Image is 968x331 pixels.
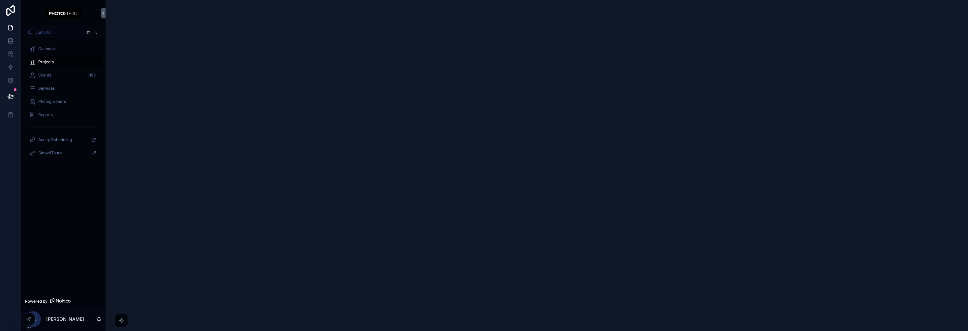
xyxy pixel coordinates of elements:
[38,86,55,91] span: Services
[38,99,66,104] span: Photographers
[25,96,102,107] a: Photographers
[21,295,106,307] a: Powered by
[46,316,84,322] p: [PERSON_NAME]
[85,71,98,79] div: 1,195
[38,59,54,65] span: Projects
[38,137,72,142] span: Acuity Scheduling
[25,147,102,159] a: Show&Tours
[38,150,62,156] span: Show&Tours
[93,30,98,35] span: K
[25,109,102,121] a: Reports
[25,56,102,68] a: Projects
[38,112,53,117] span: Reports
[46,8,81,18] img: App logo
[25,82,102,94] a: Services
[38,73,51,78] span: Clients
[35,30,82,35] span: Jump to...
[25,134,102,146] a: Acuity Scheduling
[38,46,55,51] span: Calendar
[21,38,106,167] div: scrollable content
[25,69,102,81] a: Clients1,195
[25,43,102,55] a: Calendar
[25,26,102,38] button: Jump to...K
[25,299,47,304] span: Powered by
